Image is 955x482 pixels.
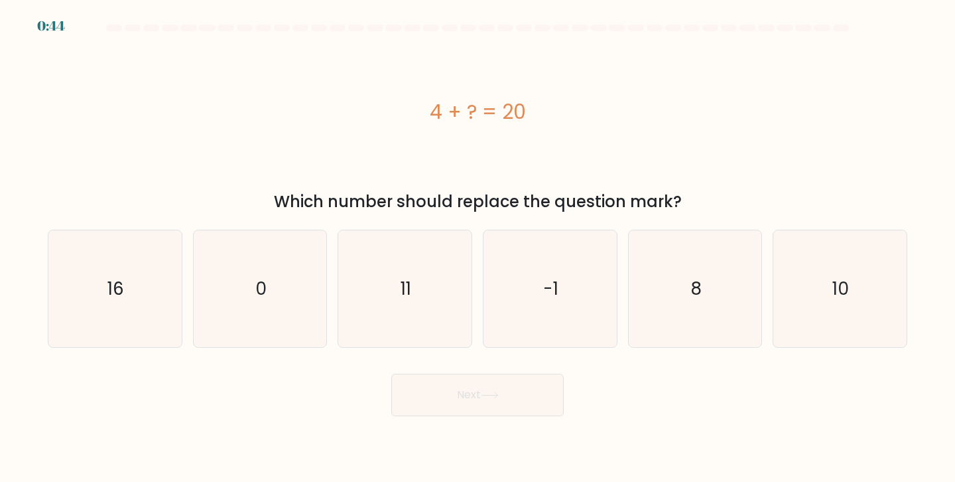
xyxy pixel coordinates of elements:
[401,276,411,301] text: 11
[833,276,850,301] text: 10
[544,276,559,301] text: -1
[108,276,125,301] text: 16
[56,190,899,214] div: Which number should replace the question mark?
[391,374,564,416] button: Next
[690,276,702,301] text: 8
[255,276,267,301] text: 0
[48,97,907,127] div: 4 + ? = 20
[37,16,65,36] div: 0:44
